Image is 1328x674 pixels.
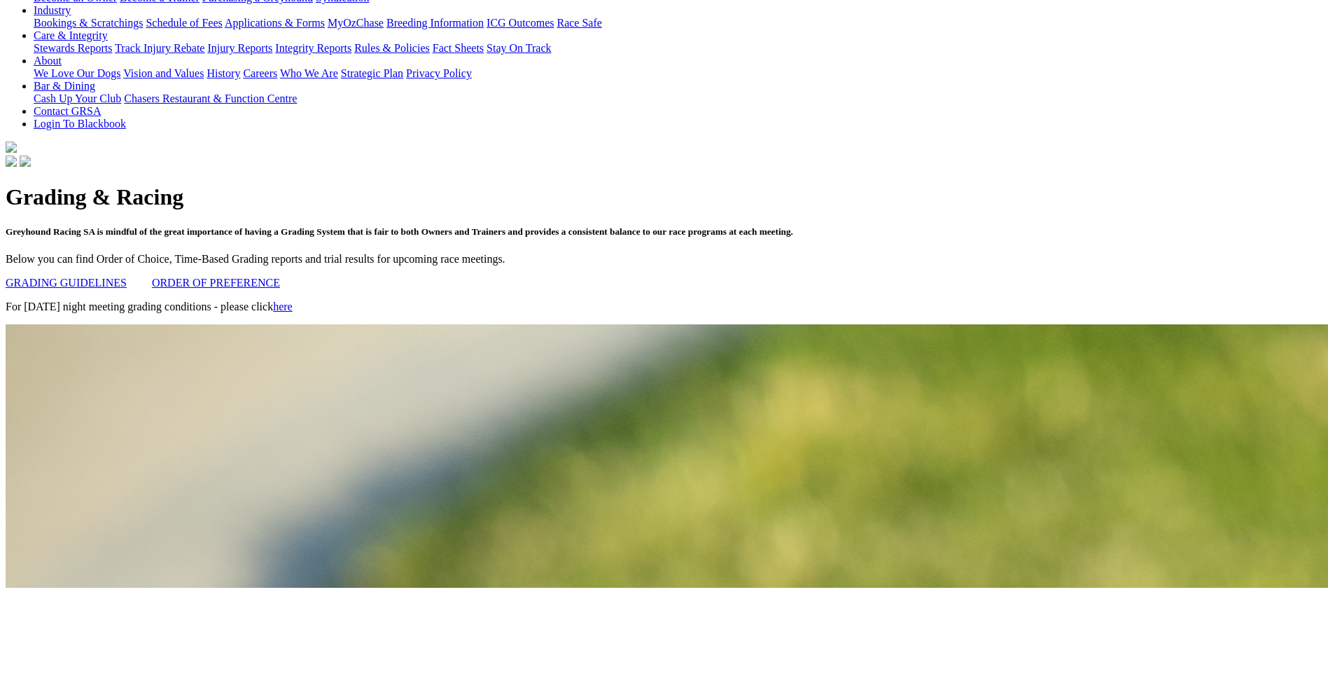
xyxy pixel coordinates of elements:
[34,92,121,104] a: Cash Up Your Club
[207,42,272,54] a: Injury Reports
[123,67,204,79] a: Vision and Values
[273,301,293,312] a: here
[6,142,17,153] img: logo-grsa-white.png
[328,17,384,29] a: MyOzChase
[6,184,1322,210] h1: Grading & Racing
[487,17,554,29] a: ICG Outcomes
[34,4,71,16] a: Industry
[243,67,277,79] a: Careers
[207,67,240,79] a: History
[225,17,325,29] a: Applications & Forms
[280,67,338,79] a: Who We Are
[34,42,112,54] a: Stewards Reports
[34,55,62,67] a: About
[341,67,403,79] a: Strategic Plan
[6,301,293,312] span: For [DATE] night meeting grading conditions - please click
[34,17,1322,29] div: Industry
[275,42,351,54] a: Integrity Reports
[34,42,1322,55] div: Care & Integrity
[34,67,120,79] a: We Love Our Dogs
[406,67,472,79] a: Privacy Policy
[6,156,17,167] img: facebook.svg
[6,277,127,289] a: GRADING GUIDELINES
[34,118,126,130] a: Login To Blackbook
[354,42,430,54] a: Rules & Policies
[20,156,31,167] img: twitter.svg
[487,42,551,54] a: Stay On Track
[146,17,222,29] a: Schedule of Fees
[34,67,1322,80] div: About
[6,226,1322,238] h5: Greyhound Racing SA is mindful of the great importance of having a Grading System that is fair to...
[124,92,297,104] a: Chasers Restaurant & Function Centre
[34,80,95,92] a: Bar & Dining
[557,17,601,29] a: Race Safe
[34,29,108,41] a: Care & Integrity
[34,92,1322,105] div: Bar & Dining
[115,42,204,54] a: Track Injury Rebate
[433,42,484,54] a: Fact Sheets
[152,277,280,289] a: ORDER OF PREFERENCE
[386,17,484,29] a: Breeding Information
[6,253,1322,266] p: Below you can find Order of Choice, Time-Based Grading reports and trial results for upcoming rac...
[34,105,101,117] a: Contact GRSA
[34,17,143,29] a: Bookings & Scratchings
